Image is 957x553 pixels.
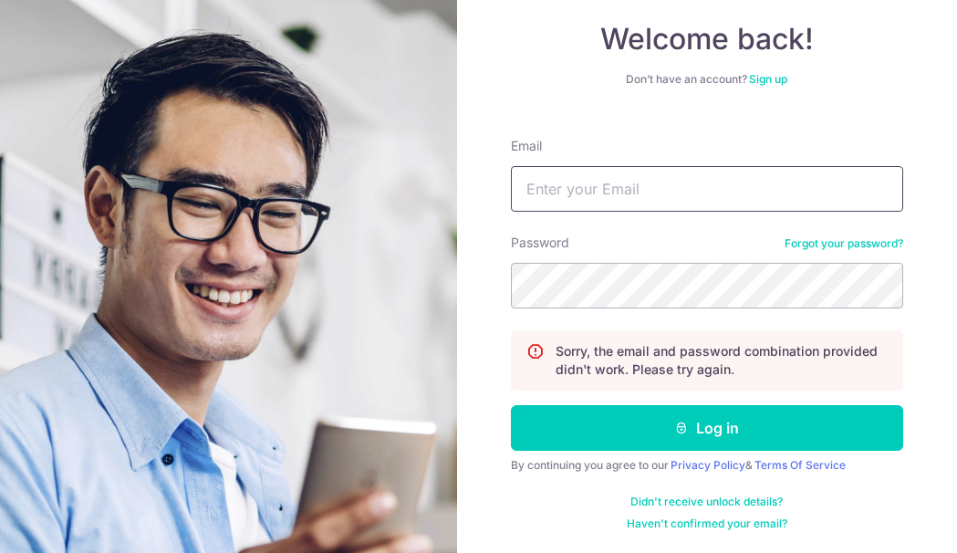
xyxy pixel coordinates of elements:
[511,234,569,252] label: Password
[749,72,787,86] a: Sign up
[511,137,542,155] label: Email
[754,458,846,472] a: Terms Of Service
[556,342,888,379] p: Sorry, the email and password combination provided didn't work. Please try again.
[511,458,903,473] div: By continuing you agree to our &
[627,516,787,531] a: Haven't confirmed your email?
[671,458,745,472] a: Privacy Policy
[511,72,903,87] div: Don’t have an account?
[511,21,903,57] h4: Welcome back!
[630,495,783,509] a: Didn't receive unlock details?
[785,236,903,251] a: Forgot your password?
[511,405,903,451] button: Log in
[511,166,903,212] input: Enter your Email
